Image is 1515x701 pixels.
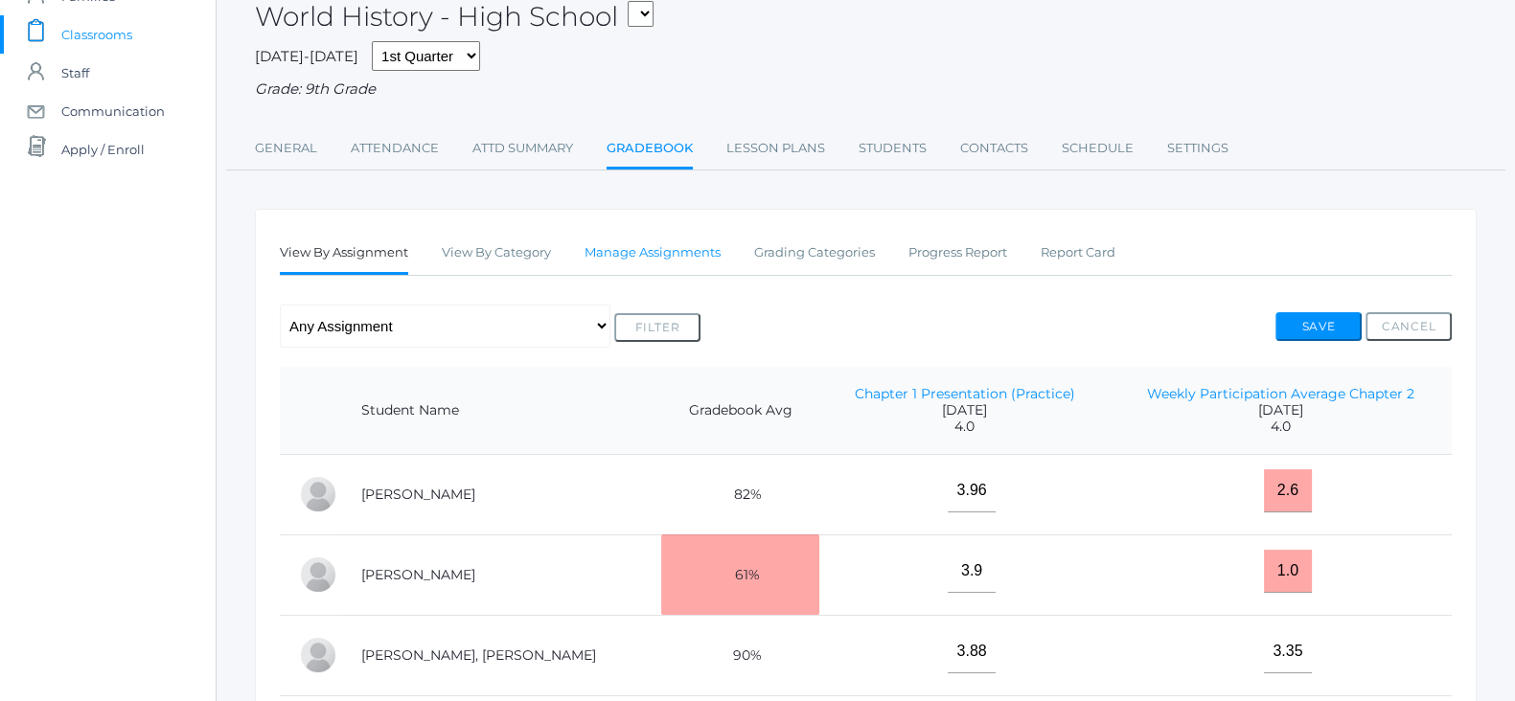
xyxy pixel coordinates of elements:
a: Contacts [960,129,1028,168]
a: Report Card [1041,234,1115,272]
a: Schedule [1062,129,1134,168]
a: Weekly Participation Average Chapter 2 [1147,385,1414,402]
span: Apply / Enroll [61,130,145,169]
a: Gradebook [607,129,693,170]
td: 90% [661,615,820,695]
div: Presley Davenport [299,636,337,674]
span: Communication [61,92,165,130]
a: Attd Summary [472,129,573,168]
a: Manage Assignments [585,234,721,272]
a: View By Assignment [280,234,408,275]
button: Filter [614,313,700,342]
a: Grading Categories [754,234,875,272]
div: Eva Carr [299,555,337,594]
h2: World History - High School [255,2,654,32]
a: Attendance [351,129,439,168]
a: [PERSON_NAME] [361,486,475,503]
span: [DATE] [1129,402,1433,418]
td: 61% [661,534,820,615]
a: Chapter 1 Presentation (Practice) [855,385,1075,402]
a: Settings [1167,129,1228,168]
a: General [255,129,317,168]
a: Lesson Plans [726,129,825,168]
td: 82% [661,454,820,534]
th: Student Name [342,367,661,455]
th: Gradebook Avg [661,367,820,455]
a: [PERSON_NAME] [361,566,475,583]
span: [DATE]-[DATE] [255,47,358,65]
div: Grade: 9th Grade [255,79,1477,101]
span: Staff [61,54,89,92]
span: 4.0 [1129,418,1433,435]
span: Classrooms [61,15,132,54]
div: Pierce Brozek [299,475,337,513]
a: [PERSON_NAME], [PERSON_NAME] [361,646,596,664]
button: Save [1275,312,1362,341]
button: Cancel [1366,312,1452,341]
span: [DATE] [838,402,1090,418]
a: Students [859,129,927,168]
span: 4.0 [838,418,1090,435]
a: Progress Report [908,234,1007,272]
a: View By Category [442,234,551,272]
